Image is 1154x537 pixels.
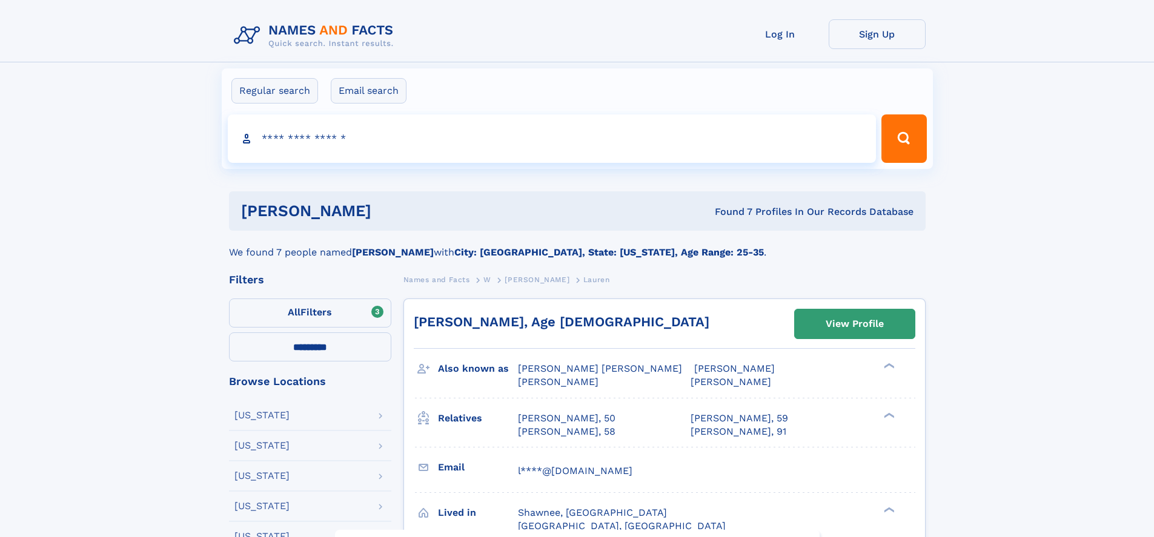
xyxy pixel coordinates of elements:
div: Found 7 Profiles In Our Records Database [543,205,914,219]
a: [PERSON_NAME], 59 [691,412,788,425]
b: [PERSON_NAME] [352,246,434,258]
div: Browse Locations [229,376,391,387]
a: Names and Facts [403,272,470,287]
div: ❯ [881,362,895,370]
div: We found 7 people named with . [229,231,926,260]
span: [PERSON_NAME] [PERSON_NAME] [518,363,682,374]
label: Email search [331,78,406,104]
div: [US_STATE] [234,501,290,511]
span: [PERSON_NAME] [518,376,599,387]
a: Log In [732,19,829,49]
h3: Relatives [438,408,518,429]
div: ❯ [881,411,895,419]
a: [PERSON_NAME], 91 [691,425,786,438]
span: W [483,275,491,284]
div: [US_STATE] [234,471,290,481]
div: Filters [229,274,391,285]
input: search input [228,114,877,163]
img: Logo Names and Facts [229,19,403,52]
span: [PERSON_NAME] [694,363,775,374]
h3: Lived in [438,502,518,523]
a: [PERSON_NAME], Age [DEMOGRAPHIC_DATA] [414,314,709,329]
div: [US_STATE] [234,441,290,450]
a: [PERSON_NAME] [505,272,569,287]
span: [PERSON_NAME] [505,275,569,284]
h3: Email [438,457,518,478]
span: [GEOGRAPHIC_DATA], [GEOGRAPHIC_DATA] [518,520,726,532]
label: Regular search [231,78,318,104]
a: [PERSON_NAME], 50 [518,412,615,425]
div: ❯ [881,506,895,513]
h1: [PERSON_NAME] [241,203,543,219]
label: Filters [229,298,391,328]
b: City: [GEOGRAPHIC_DATA], State: [US_STATE], Age Range: 25-35 [454,246,764,258]
button: Search Button [881,114,926,163]
h3: Also known as [438,358,518,379]
span: All [288,306,300,318]
a: Sign Up [829,19,926,49]
span: [PERSON_NAME] [691,376,771,387]
a: [PERSON_NAME], 58 [518,425,615,438]
a: View Profile [795,309,915,338]
div: [US_STATE] [234,410,290,420]
div: View Profile [826,310,884,338]
span: Lauren [583,275,610,284]
a: W [483,272,491,287]
span: Shawnee, [GEOGRAPHIC_DATA] [518,507,667,518]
